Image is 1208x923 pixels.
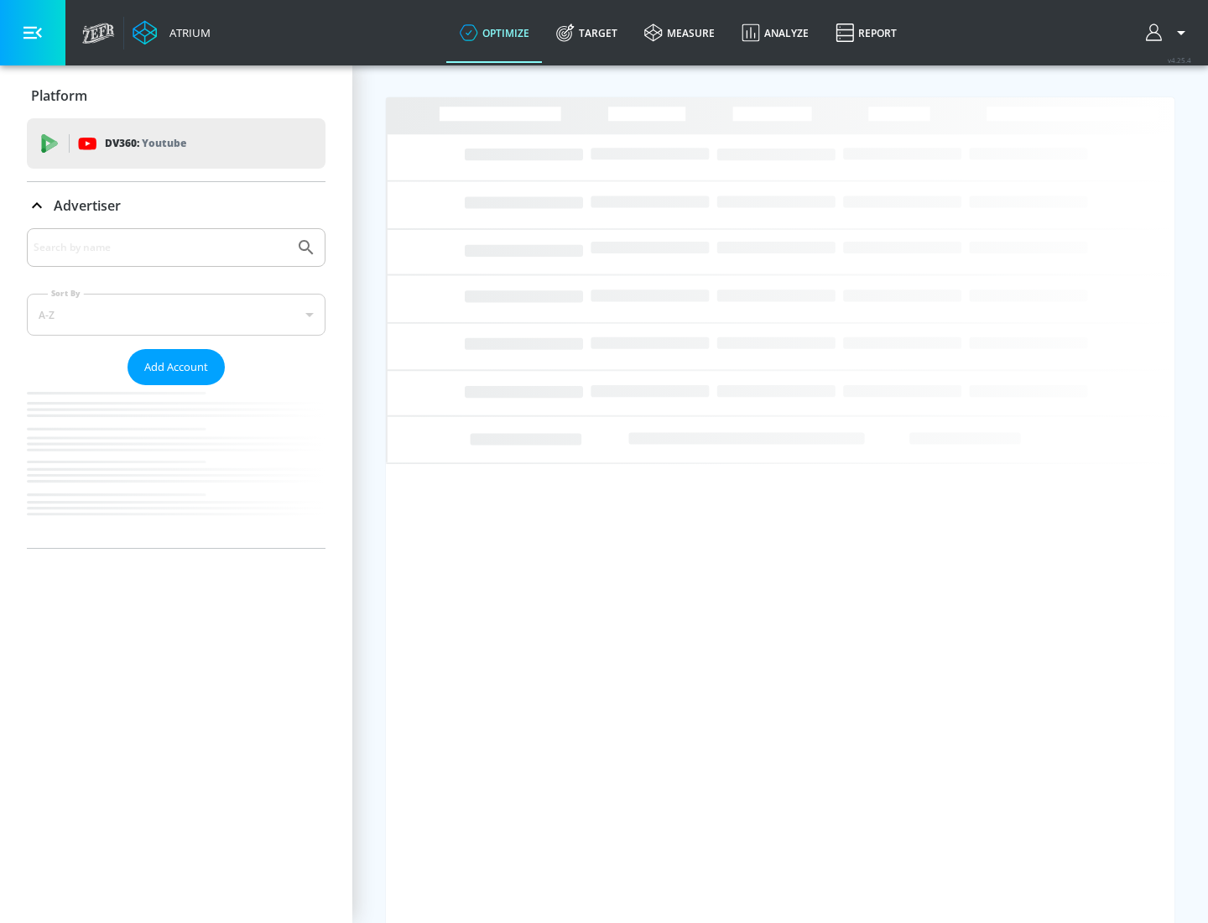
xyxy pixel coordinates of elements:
div: Advertiser [27,182,325,229]
nav: list of Advertiser [27,385,325,548]
p: Advertiser [54,196,121,215]
input: Search by name [34,237,288,258]
a: optimize [446,3,543,63]
span: v 4.25.4 [1168,55,1191,65]
p: Youtube [142,134,186,152]
a: Analyze [728,3,822,63]
div: Advertiser [27,228,325,548]
span: Add Account [144,357,208,377]
div: Atrium [163,25,211,40]
a: Report [822,3,910,63]
p: DV360: [105,134,186,153]
div: DV360: Youtube [27,118,325,169]
a: measure [631,3,728,63]
a: Target [543,3,631,63]
p: Platform [31,86,87,105]
a: Atrium [133,20,211,45]
label: Sort By [48,288,84,299]
div: Platform [27,72,325,119]
button: Add Account [128,349,225,385]
div: A-Z [27,294,325,336]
